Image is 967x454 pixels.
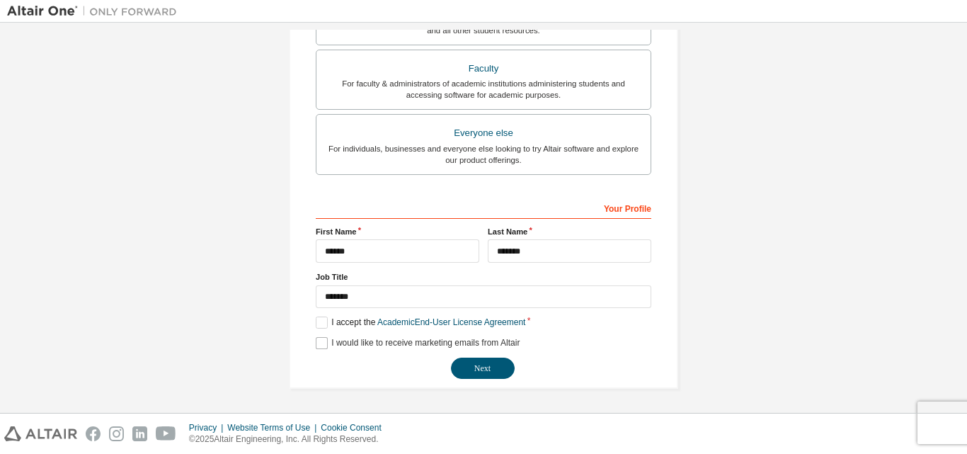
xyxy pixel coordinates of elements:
[227,422,321,433] div: Website Terms of Use
[23,37,34,48] img: website_grey.svg
[488,226,651,237] label: Last Name
[189,433,390,446] p: © 2025 Altair Engineering, Inc. All Rights Reserved.
[325,143,642,166] div: For individuals, businesses and everyone else looking to try Altair software and explore our prod...
[141,82,152,93] img: tab_keywords_by_traffic_grey.svg
[316,317,525,329] label: I accept the
[23,23,34,34] img: logo_orange.svg
[321,422,389,433] div: Cookie Consent
[86,426,101,441] img: facebook.svg
[189,422,227,433] div: Privacy
[156,426,176,441] img: youtube.svg
[132,426,147,441] img: linkedin.svg
[325,78,642,101] div: For faculty & administrators of academic institutions administering students and accessing softwa...
[451,358,515,379] button: Next
[4,426,77,441] img: altair_logo.svg
[54,84,127,93] div: Domain Overview
[40,23,69,34] div: v 4.0.24
[316,337,520,349] label: I would like to receive marketing emails from Altair
[156,84,239,93] div: Keywords by Traffic
[316,226,479,237] label: First Name
[109,426,124,441] img: instagram.svg
[377,317,525,327] a: Academic End-User License Agreement
[38,82,50,93] img: tab_domain_overview_orange.svg
[325,123,642,143] div: Everyone else
[325,59,642,79] div: Faculty
[316,271,651,283] label: Job Title
[7,4,184,18] img: Altair One
[316,196,651,219] div: Your Profile
[37,37,156,48] div: Domain: [DOMAIN_NAME]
